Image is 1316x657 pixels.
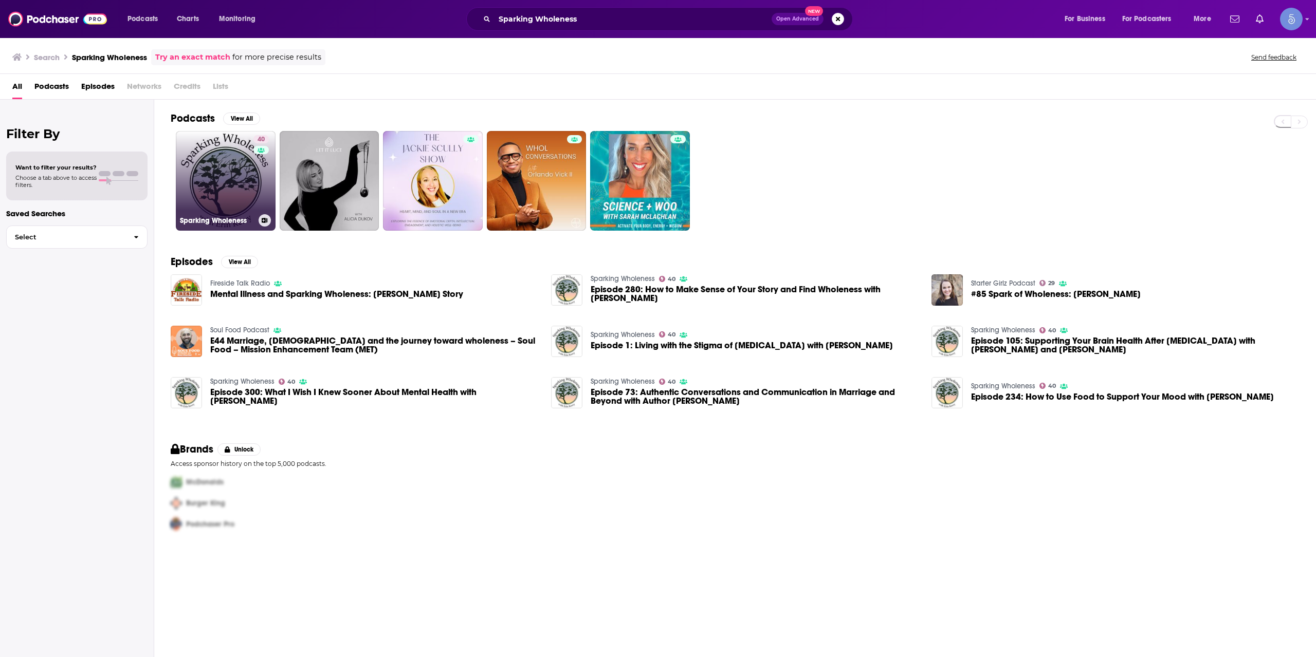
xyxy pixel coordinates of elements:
[176,131,276,231] a: 40Sparking Wholeness
[180,216,254,225] h3: Sparking Wholeness
[287,380,295,384] span: 40
[258,135,265,145] span: 40
[591,388,919,405] a: Episode 73: Authentic Conversations and Communication in Marriage and Beyond with Author Cathy Kr...
[591,330,655,339] a: Sparking Wholeness
[171,112,260,125] a: PodcastsView All
[971,290,1141,298] span: #85 Spark of Wholeness: [PERSON_NAME]
[1122,12,1172,26] span: For Podcasters
[171,112,215,125] h2: Podcasts
[668,277,675,281] span: 40
[34,52,60,62] h3: Search
[232,51,321,63] span: for more precise results
[1048,384,1056,388] span: 40
[127,78,161,99] span: Networks
[8,9,107,29] a: Podchaser - Follow, Share and Rate Podcasts
[971,336,1300,354] a: Episode 105: Supporting Your Brain Health After Traumatic Brain Injury with Leigh Richardson and ...
[217,443,261,456] button: Unlock
[210,326,269,334] a: Soul Food Podcast
[1039,280,1055,286] a: 29
[7,234,125,240] span: Select
[931,326,963,357] img: Episode 105: Supporting Your Brain Health After Traumatic Brain Injury with Leigh Richardson and ...
[1280,8,1303,30] button: Show profile menu
[174,78,200,99] span: Credits
[551,377,582,408] img: Episode 73: Authentic Conversations and Communication in Marriage and Beyond with Author Cathy Kr...
[171,274,202,306] img: Mental Illness and Sparking Wholeness: Erin Kerry’s Story
[171,255,213,268] h2: Episodes
[15,164,97,171] span: Want to filter your results?
[223,112,260,125] button: View All
[127,12,158,26] span: Podcasts
[167,514,186,535] img: Third Pro Logo
[253,135,269,143] a: 40
[210,377,275,386] a: Sparking Wholeness
[186,499,225,508] span: Burger King
[551,274,582,306] img: Episode 280: How to Make Sense of Your Story and Find Wholeness with Adam Young
[659,331,676,337] a: 40
[591,388,919,405] span: Episode 73: Authentic Conversations and Communication in Marriage and Beyond with Author [PERSON_...
[1116,11,1186,27] button: open menu
[1186,11,1224,27] button: open menu
[1280,8,1303,30] span: Logged in as Spiral5-G1
[171,377,202,408] a: Episode 300: What I Wish I Knew Sooner About Mental Health with Erin Kerry
[668,332,675,337] span: 40
[971,336,1300,354] span: Episode 105: Supporting Your Brain Health After [MEDICAL_DATA] with [PERSON_NAME] and [PERSON_NAME]
[591,285,919,303] span: Episode 280: How to Make Sense of Your Story and Find Wholeness with [PERSON_NAME]
[1194,12,1211,26] span: More
[971,279,1035,288] a: Starter Girlz Podcast
[171,326,202,357] img: E44 Marriage, priesthood and the journey toward wholeness – Soul Food – Mission Enhancement Team ...
[931,274,963,306] img: #85 Spark of Wholeness: Erin Kerry
[12,78,22,99] span: All
[210,388,539,405] a: Episode 300: What I Wish I Knew Sooner About Mental Health with Erin Kerry
[971,392,1274,401] span: Episode 234: How to Use Food to Support Your Mood with [PERSON_NAME]
[1048,281,1055,286] span: 29
[72,52,147,62] h3: Sparking Wholeness
[6,126,148,141] h2: Filter By
[210,388,539,405] span: Episode 300: What I Wish I Knew Sooner About Mental Health with [PERSON_NAME]
[170,11,205,27] a: Charts
[971,290,1141,298] a: #85 Spark of Wholeness: Erin Kerry
[279,379,296,385] a: 40
[591,341,893,350] span: Episode 1: Living with the Stigma of [MEDICAL_DATA] with [PERSON_NAME]
[34,78,69,99] a: Podcasts
[659,276,676,282] a: 40
[210,336,539,354] span: E44 Marriage, [DEMOGRAPHIC_DATA] and the journey toward wholeness – Soul Food – Mission Enhanceme...
[1048,328,1056,333] span: 40
[167,493,186,514] img: Second Pro Logo
[495,11,772,27] input: Search podcasts, credits, & more...
[591,285,919,303] a: Episode 280: How to Make Sense of Your Story and Find Wholeness with Adam Young
[591,274,655,283] a: Sparking Wholeness
[1039,383,1056,389] a: 40
[177,12,199,26] span: Charts
[6,226,148,249] button: Select
[210,279,270,288] a: Fireside Talk Radio
[805,6,824,16] span: New
[931,377,963,408] img: Episode 234: How to Use Food to Support Your Mood with Erin Kerry
[1280,8,1303,30] img: User Profile
[772,13,824,25] button: Open AdvancedNew
[219,12,255,26] span: Monitoring
[668,380,675,384] span: 40
[186,478,224,486] span: McDonalds
[591,377,655,386] a: Sparking Wholeness
[81,78,115,99] a: Episodes
[171,443,213,456] h2: Brands
[1252,10,1268,28] a: Show notifications dropdown
[551,326,582,357] img: Episode 1: Living with the Stigma of Bipolar Disorder with Erin Kerry
[210,336,539,354] a: E44 Marriage, priesthood and the journey toward wholeness – Soul Food – Mission Enhancement Team ...
[221,256,258,268] button: View All
[776,16,819,22] span: Open Advanced
[1226,10,1244,28] a: Show notifications dropdown
[1039,327,1056,333] a: 40
[210,290,463,298] span: Mental Illness and Sparking Wholeness: [PERSON_NAME] Story
[167,472,186,493] img: First Pro Logo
